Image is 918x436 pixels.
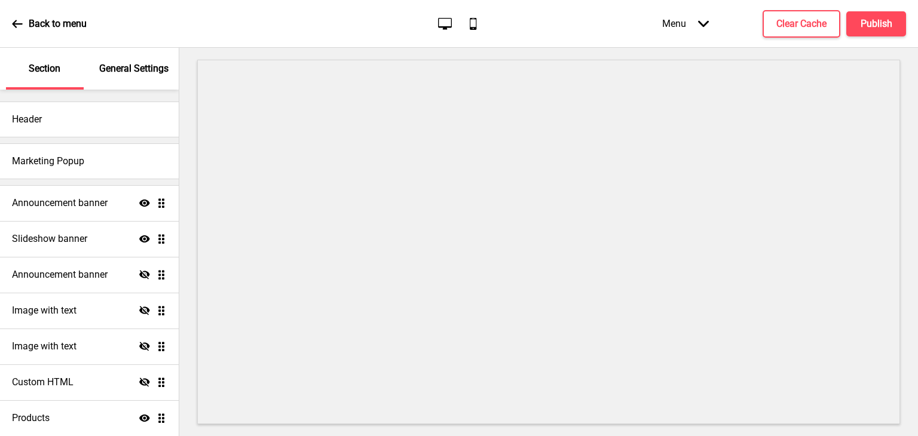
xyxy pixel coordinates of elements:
[29,17,87,30] p: Back to menu
[763,10,840,38] button: Clear Cache
[846,11,906,36] button: Publish
[12,412,50,425] h4: Products
[12,304,76,317] h4: Image with text
[650,6,721,41] div: Menu
[12,8,87,40] a: Back to menu
[12,113,42,126] h4: Header
[12,232,87,245] h4: Slideshow banner
[861,17,892,30] h4: Publish
[12,268,108,281] h4: Announcement banner
[99,62,169,75] p: General Settings
[12,155,84,168] h4: Marketing Popup
[12,376,74,389] h4: Custom HTML
[12,340,76,353] h4: Image with text
[776,17,827,30] h4: Clear Cache
[12,196,108,210] h4: Announcement banner
[29,62,60,75] p: Section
